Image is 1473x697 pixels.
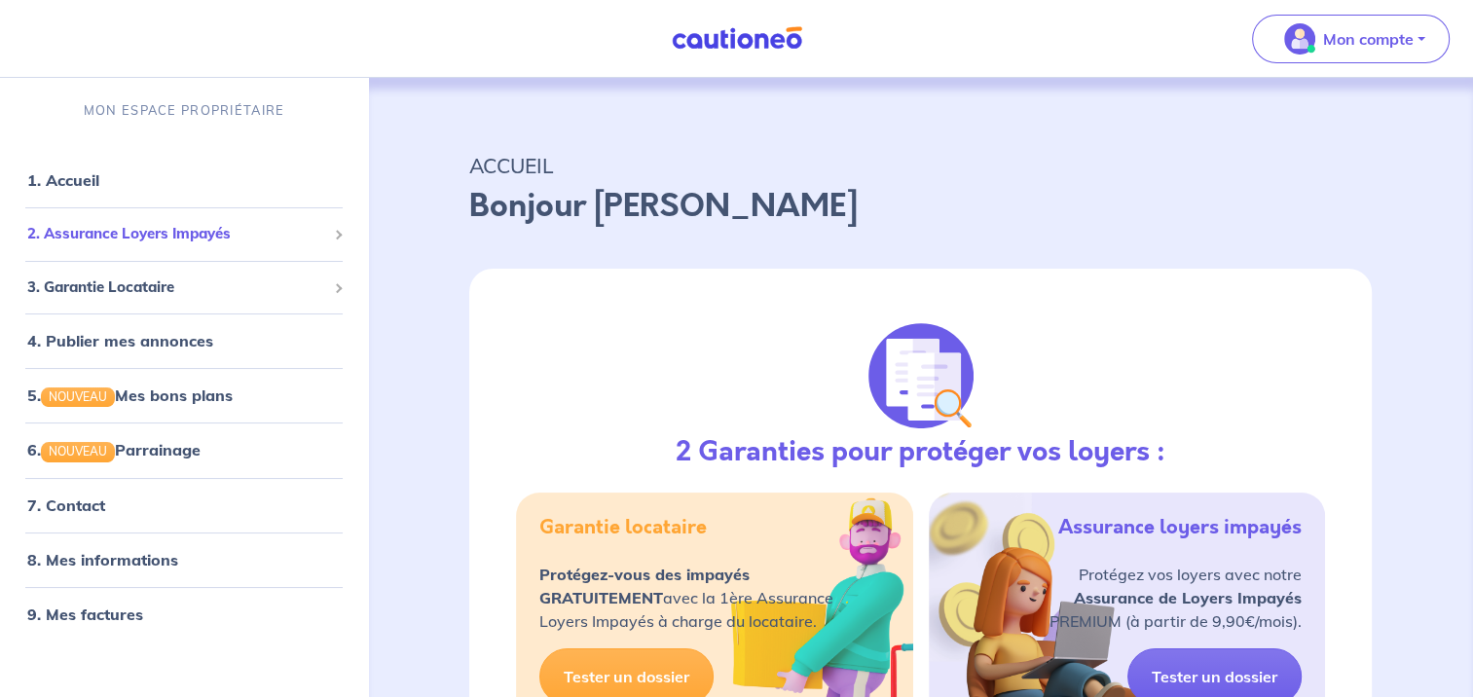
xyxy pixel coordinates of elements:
[27,385,233,405] a: 5.NOUVEAUMes bons plans
[8,430,360,469] div: 6.NOUVEAUParrainage
[664,26,810,51] img: Cautioneo
[868,323,974,428] img: justif-loupe
[27,440,201,459] a: 6.NOUVEAUParrainage
[8,595,360,634] div: 9. Mes factures
[539,516,707,539] h5: Garantie locataire
[27,223,326,245] span: 2. Assurance Loyers Impayés
[27,331,213,350] a: 4. Publier mes annonces
[1074,588,1302,607] strong: Assurance de Loyers Impayés
[1058,516,1302,539] h5: Assurance loyers impayés
[539,563,833,633] p: avec la 1ère Assurance Loyers Impayés à charge du locataire.
[27,170,99,190] a: 1. Accueil
[84,101,284,120] p: MON ESPACE PROPRIÉTAIRE
[8,269,360,307] div: 3. Garantie Locataire
[469,148,1372,183] p: ACCUEIL
[27,550,178,569] a: 8. Mes informations
[1252,15,1450,63] button: illu_account_valid_menu.svgMon compte
[539,565,750,607] strong: Protégez-vous des impayés GRATUITEMENT
[1284,23,1315,55] img: illu_account_valid_menu.svg
[8,321,360,360] div: 4. Publier mes annonces
[676,436,1165,469] h3: 2 Garanties pour protéger vos loyers :
[27,495,105,515] a: 7. Contact
[8,486,360,525] div: 7. Contact
[27,276,326,299] span: 3. Garantie Locataire
[8,540,360,579] div: 8. Mes informations
[27,605,143,624] a: 9. Mes factures
[1050,563,1302,633] p: Protégez vos loyers avec notre PREMIUM (à partir de 9,90€/mois).
[8,376,360,415] div: 5.NOUVEAUMes bons plans
[1323,27,1414,51] p: Mon compte
[8,161,360,200] div: 1. Accueil
[8,215,360,253] div: 2. Assurance Loyers Impayés
[469,183,1372,230] p: Bonjour [PERSON_NAME]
